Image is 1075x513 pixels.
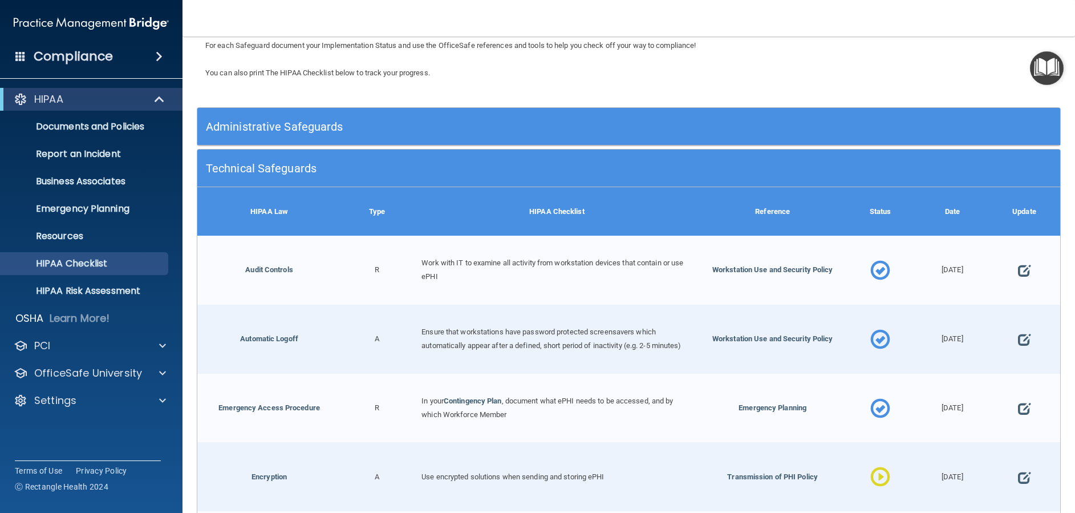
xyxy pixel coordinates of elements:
[341,305,413,374] div: A
[7,121,163,132] p: Documents and Policies
[14,339,166,353] a: PCI
[739,403,806,412] span: Emergency Planning
[7,285,163,297] p: HIPAA Risk Assessment
[14,394,166,407] a: Settings
[916,236,988,305] div: [DATE]
[34,366,142,380] p: OfficeSafe University
[15,481,108,492] span: Ⓒ Rectangle Health 2024
[206,120,836,133] h5: Administrative Safeguards
[341,236,413,305] div: R
[197,187,341,235] div: HIPAA Law
[988,187,1060,235] div: Update
[34,49,113,64] h4: Compliance
[14,366,166,380] a: OfficeSafe University
[218,403,320,412] a: Emergency Access Procedure
[7,176,163,187] p: Business Associates
[14,92,165,106] a: HIPAA
[916,187,988,235] div: Date
[916,374,988,443] div: [DATE]
[444,397,502,405] a: Contingency Plan
[7,258,163,269] p: HIPAA Checklist
[421,397,673,419] span: , document what ePHI needs to be accessed, and by which Workforce Member
[7,203,163,215] p: Emergency Planning
[205,68,430,77] span: You can also print The HIPAA Checklist below to track your progress.
[878,432,1061,478] iframe: Drift Widget Chat Controller
[421,258,683,281] span: Work with IT to examine all activity from workstation devices that contain or use ePHI
[701,187,845,235] div: Reference
[15,312,44,325] p: OSHA
[421,397,444,405] span: In your
[245,265,293,274] a: Audit Controls
[341,374,413,443] div: R
[413,187,700,235] div: HIPAA Checklist
[727,472,818,481] span: Transmission of PHI Policy
[50,312,110,325] p: Learn More!
[34,92,63,106] p: HIPAA
[341,442,413,511] div: A
[421,328,681,350] span: Ensure that workstations have password protected screensavers which automatically appear after a ...
[251,472,287,481] a: Encryption
[14,12,169,35] img: PMB logo
[845,187,916,235] div: Status
[15,465,62,476] a: Terms of Use
[1030,51,1064,85] button: Open Resource Center
[712,265,833,274] span: Workstation Use and Security Policy
[341,187,413,235] div: Type
[7,231,163,242] p: Resources
[712,334,833,343] span: Workstation Use and Security Policy
[205,41,696,50] span: For each Safeguard document your Implementation Status and use the OfficeSafe references and tool...
[7,148,163,160] p: Report an Incident
[76,465,127,476] a: Privacy Policy
[34,394,76,407] p: Settings
[206,162,836,175] h5: Technical Safeguards
[421,472,604,481] span: Use encrypted solutions when sending and storing ePHI
[240,334,298,343] a: Automatic Logoff
[34,339,50,353] p: PCI
[916,305,988,374] div: [DATE]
